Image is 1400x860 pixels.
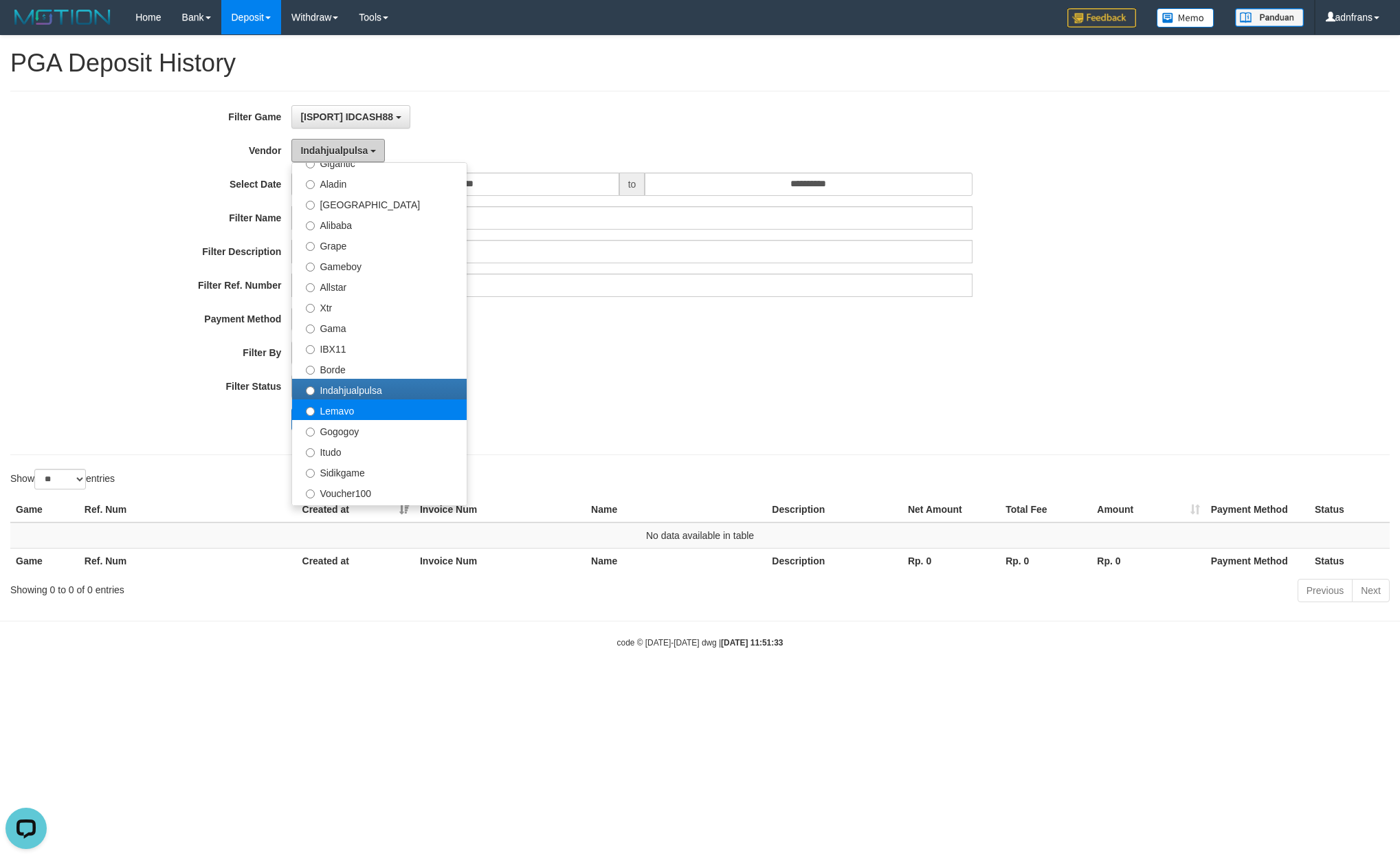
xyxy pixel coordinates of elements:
[619,173,645,196] span: to
[34,469,86,489] select: Showentries
[292,379,467,399] label: Indahjualpulsa
[300,111,393,122] span: [ISPORT] IDCASH88
[414,497,586,522] th: Invoice Num
[306,366,315,375] input: Borde
[292,503,467,523] label: Awalpulsa
[1000,497,1091,522] th: Total Fee
[306,428,315,437] input: Gogogoy
[1000,548,1091,573] th: Rp. 0
[5,5,47,47] button: Open LiveChat chat widget
[902,548,1000,573] th: Rp. 0
[306,201,315,210] input: [GEOGRAPHIC_DATA]
[306,283,315,292] input: Allstar
[292,317,467,338] label: Gama
[586,497,766,522] th: Name
[586,548,766,573] th: Name
[766,497,902,522] th: Description
[1309,497,1390,522] th: Status
[306,407,315,416] input: Lemavo
[1067,8,1136,27] img: Feedback.jpg
[617,638,784,648] small: code © [DATE]-[DATE] dwg |
[1205,548,1309,573] th: Payment Method
[10,7,115,27] img: MOTION_logo.png
[306,345,315,354] input: IBX11
[306,242,315,251] input: Grape
[291,105,410,129] button: [ISPORT] IDCASH88
[292,338,467,358] label: IBX11
[292,358,467,379] label: Borde
[297,548,414,573] th: Created at
[292,296,467,317] label: Xtr
[300,145,368,156] span: Indahjualpulsa
[721,638,783,648] strong: [DATE] 11:51:33
[306,263,315,272] input: Gameboy
[1091,548,1205,573] th: Rp. 0
[10,522,1390,549] td: No data available in table
[79,548,297,573] th: Ref. Num
[306,180,315,189] input: Aladin
[306,489,315,498] input: Voucher100
[292,482,467,503] label: Voucher100
[292,214,467,234] label: Alibaba
[292,255,467,276] label: Gameboy
[10,49,1390,77] h1: PGA Deposit History
[306,386,315,395] input: Indahjualpulsa
[291,139,385,162] button: Indahjualpulsa
[306,469,315,478] input: Sidikgame
[1298,579,1353,602] a: Previous
[292,441,467,461] label: Itudo
[306,221,315,230] input: Alibaba
[1091,497,1205,522] th: Amount: activate to sort column ascending
[902,497,1000,522] th: Net Amount
[1352,579,1390,602] a: Next
[306,304,315,313] input: Xtr
[10,497,79,522] th: Game
[292,234,467,255] label: Grape
[292,173,467,193] label: Aladin
[292,461,467,482] label: Sidikgame
[297,497,414,522] th: Created at: activate to sort column ascending
[1157,8,1214,27] img: Button%20Memo.svg
[292,193,467,214] label: [GEOGRAPHIC_DATA]
[414,548,586,573] th: Invoice Num
[306,159,315,168] input: Gigantic
[79,497,297,522] th: Ref. Num
[292,420,467,441] label: Gogogoy
[10,577,573,597] div: Showing 0 to 0 of 0 entries
[292,276,467,296] label: Allstar
[10,548,79,573] th: Game
[306,324,315,333] input: Gama
[292,399,467,420] label: Lemavo
[1309,548,1390,573] th: Status
[10,469,115,489] label: Show entries
[1205,497,1309,522] th: Payment Method
[306,448,315,457] input: Itudo
[766,548,902,573] th: Description
[1235,8,1304,27] img: panduan.png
